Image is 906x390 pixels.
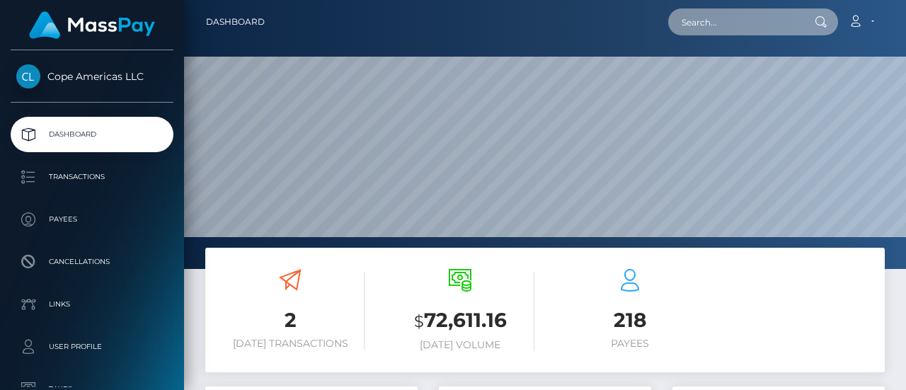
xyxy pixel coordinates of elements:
[11,70,173,83] span: Cope Americas LLC
[11,244,173,280] a: Cancellations
[386,339,534,351] h6: [DATE] Volume
[16,294,168,315] p: Links
[11,159,173,195] a: Transactions
[16,166,168,188] p: Transactions
[16,209,168,230] p: Payees
[16,124,168,145] p: Dashboard
[414,311,424,331] small: $
[16,251,168,273] p: Cancellations
[216,338,365,350] h6: [DATE] Transactions
[556,306,704,334] h3: 218
[16,64,40,88] img: Cope Americas LLC
[668,8,801,35] input: Search...
[11,202,173,237] a: Payees
[556,338,704,350] h6: Payees
[11,329,173,365] a: User Profile
[216,306,365,334] h3: 2
[11,287,173,322] a: Links
[29,11,155,39] img: MassPay Logo
[386,306,534,335] h3: 72,611.16
[16,336,168,357] p: User Profile
[11,117,173,152] a: Dashboard
[206,7,265,37] a: Dashboard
